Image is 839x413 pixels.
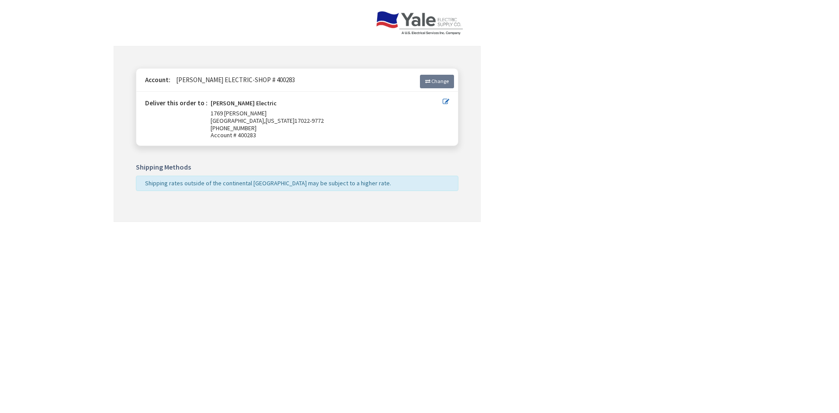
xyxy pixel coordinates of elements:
span: [PHONE_NUMBER] [211,124,257,132]
strong: [PERSON_NAME] Electric [211,100,277,110]
h5: Shipping Methods [136,163,458,171]
strong: Account: [145,76,170,84]
img: Yale Electric Supply Co. [376,11,463,35]
span: [PERSON_NAME] ELECTRIC-SHOP # 400283 [172,76,295,84]
span: [GEOGRAPHIC_DATA], [211,117,266,125]
strong: Deliver this order to : [145,99,208,107]
span: Change [431,78,449,84]
span: [US_STATE] [266,117,295,125]
span: Account # 400283 [211,132,443,139]
a: Change [420,75,454,88]
span: Shipping rates outside of the continental [GEOGRAPHIC_DATA] may be subject to a higher rate. [145,179,391,187]
span: 1769 [PERSON_NAME] [211,109,267,117]
span: 17022-9772 [295,117,324,125]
